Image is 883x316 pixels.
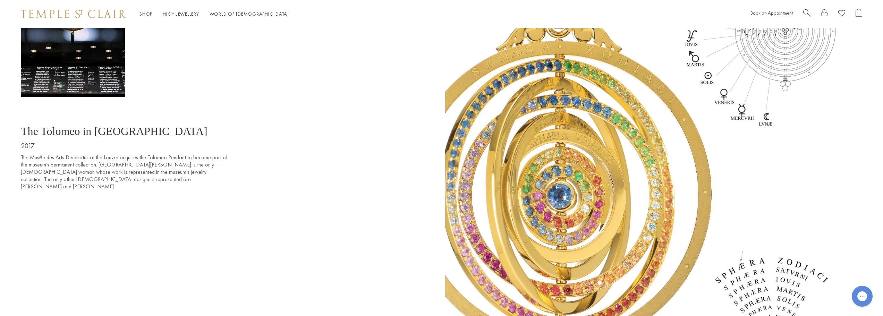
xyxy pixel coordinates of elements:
[21,141,229,150] p: 2017
[139,11,152,17] a: ShopShop
[848,283,876,309] iframe: Gorgias live chat messenger
[21,10,126,18] img: Temple St. Clair
[856,9,862,19] a: Open Shopping Bag
[838,9,845,19] a: View Wishlist
[750,10,793,16] a: Book an Appointment
[803,9,810,19] a: Search
[210,11,289,17] a: World of [DEMOGRAPHIC_DATA]World of [DEMOGRAPHIC_DATA]
[139,10,289,18] nav: Main navigation
[163,11,199,17] a: High JewelleryHigh Jewellery
[21,154,229,190] p: The Musée des Arts Decoratifs at the Louvre acquires the Tolomeo Pendant to become part of the mu...
[21,125,229,138] p: The Tolomeo in [GEOGRAPHIC_DATA]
